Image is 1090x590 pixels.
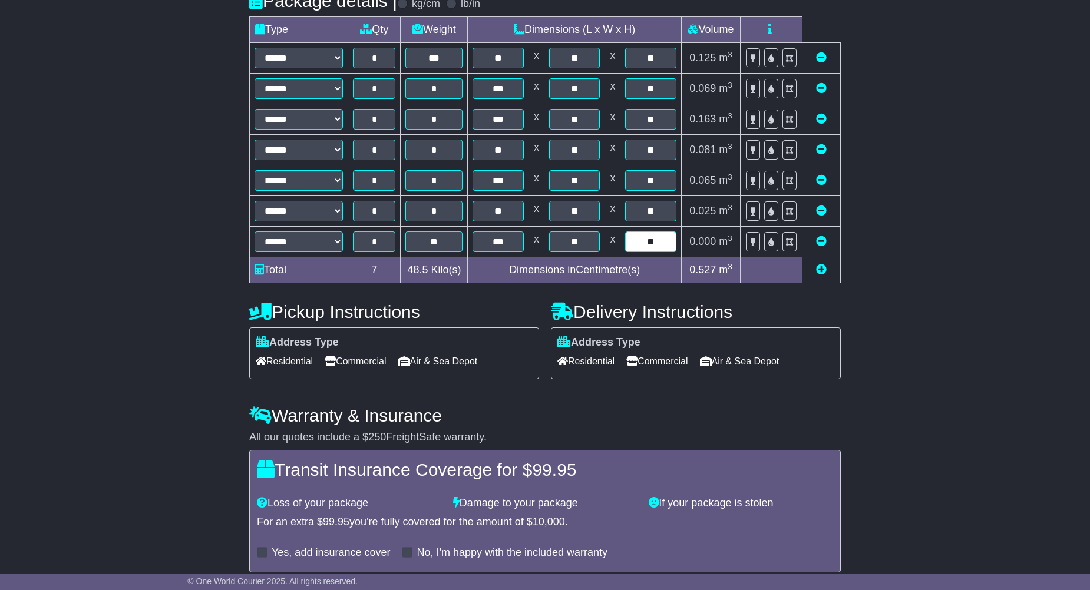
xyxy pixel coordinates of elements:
span: m [719,236,732,247]
td: Type [250,17,348,43]
div: For an extra $ you're fully covered for the amount of $ . [257,516,833,529]
span: © One World Courier 2025. All rights reserved. [187,576,358,586]
td: Dimensions (L x W x H) [468,17,682,43]
td: x [529,74,544,104]
span: m [719,144,732,155]
span: Air & Sea Depot [398,352,478,370]
td: Volume [681,17,740,43]
label: Address Type [256,336,339,349]
sup: 3 [728,111,732,120]
span: 0.081 [689,144,716,155]
td: 7 [348,257,401,283]
sup: 3 [728,234,732,243]
a: Remove this item [816,174,827,186]
label: No, I'm happy with the included warranty [417,546,607,559]
td: x [529,135,544,165]
sup: 3 [728,173,732,181]
span: 0.125 [689,52,716,64]
td: x [605,104,620,135]
span: m [719,174,732,186]
td: x [605,74,620,104]
td: x [529,43,544,74]
span: Air & Sea Depot [700,352,779,370]
a: Remove this item [816,82,827,94]
label: Yes, add insurance cover [272,546,390,559]
td: x [605,135,620,165]
span: 0.000 [689,236,716,247]
span: Commercial [626,352,688,370]
h4: Pickup Instructions [249,302,539,321]
a: Remove this item [816,113,827,125]
td: x [605,196,620,227]
td: x [605,165,620,196]
span: Residential [557,352,615,370]
h4: Transit Insurance Coverage for $ [257,460,833,479]
span: Residential [256,352,313,370]
div: Damage to your package [447,497,643,510]
h4: Warranty & Insurance [249,406,841,425]
label: Address Type [557,336,640,349]
span: 0.163 [689,113,716,125]
span: m [719,264,732,276]
div: All our quotes include a $ FreightSafe warranty. [249,431,841,444]
div: If your package is stolen [643,497,839,510]
span: m [719,52,732,64]
div: Loss of your package [251,497,447,510]
h4: Delivery Instructions [551,302,841,321]
span: m [719,113,732,125]
td: Dimensions in Centimetre(s) [468,257,682,283]
a: Remove this item [816,144,827,155]
span: m [719,82,732,94]
sup: 3 [728,262,732,271]
span: 99.95 [323,516,349,528]
span: 48.5 [407,264,428,276]
span: 10,000 [533,516,565,528]
a: Remove this item [816,205,827,217]
sup: 3 [728,50,732,59]
span: 250 [368,431,386,443]
a: Add new item [816,264,827,276]
sup: 3 [728,203,732,212]
span: 99.95 [532,460,576,479]
a: Remove this item [816,236,827,247]
span: Commercial [325,352,386,370]
td: x [529,104,544,135]
sup: 3 [728,81,732,90]
a: Remove this item [816,52,827,64]
span: 0.065 [689,174,716,186]
span: 0.069 [689,82,716,94]
td: x [605,43,620,74]
td: Total [250,257,348,283]
td: x [605,227,620,257]
td: Qty [348,17,401,43]
td: x [529,165,544,196]
td: x [529,227,544,257]
td: Kilo(s) [401,257,468,283]
td: Weight [401,17,468,43]
span: 0.527 [689,264,716,276]
sup: 3 [728,142,732,151]
td: x [529,196,544,227]
span: 0.025 [689,205,716,217]
span: m [719,205,732,217]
